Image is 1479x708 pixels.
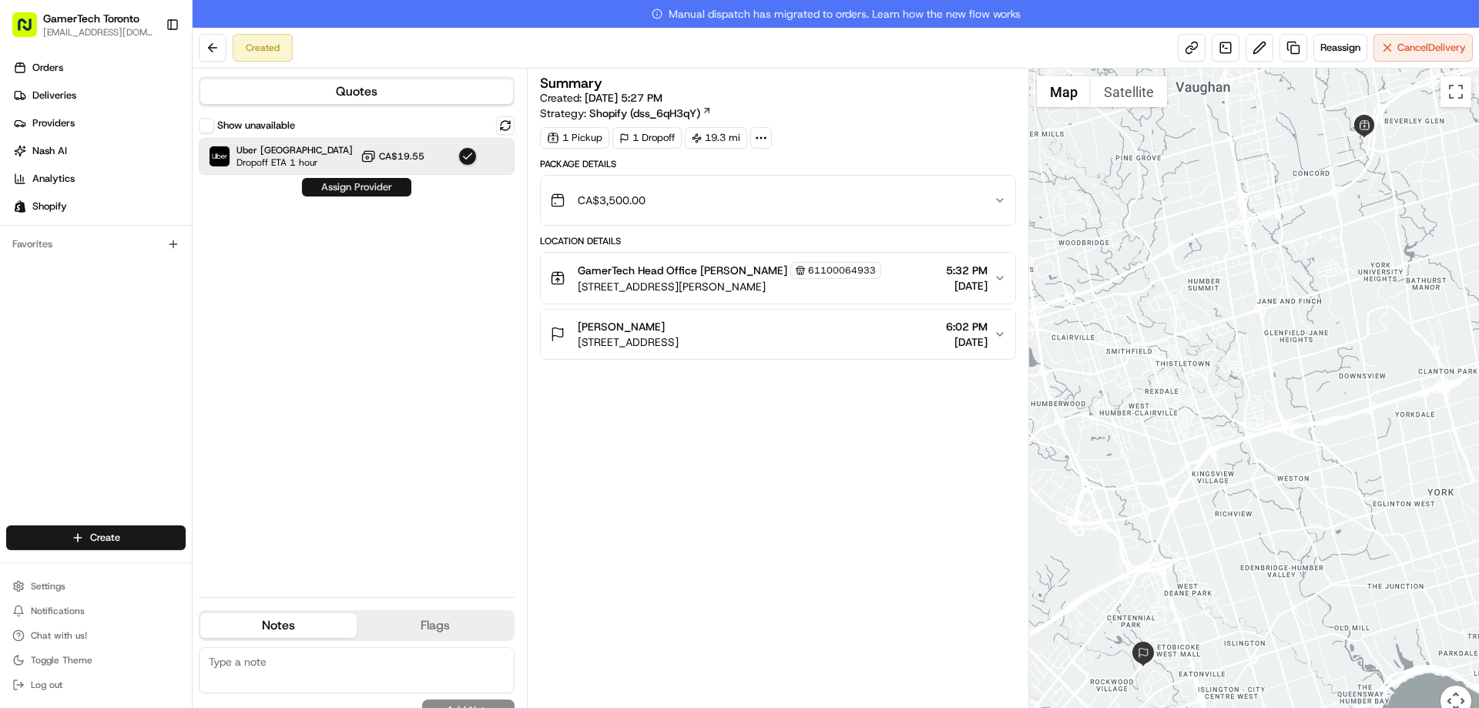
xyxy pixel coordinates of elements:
img: 1736555255976-a54dd68f-1ca7-489b-9aae-adbdc363a1c4 [31,240,43,252]
div: 1 Dropoff [612,127,682,149]
button: Show street map [1037,76,1091,107]
a: Providers [6,111,192,136]
span: Deliveries [32,89,76,102]
img: 1736555255976-a54dd68f-1ca7-489b-9aae-adbdc363a1c4 [15,147,43,175]
p: Welcome 👋 [15,62,280,86]
div: Favorites [6,232,186,257]
span: [DATE] [946,278,988,294]
div: Location Details [540,235,1015,247]
span: Chat with us! [31,629,87,642]
div: Start new chat [69,147,253,163]
a: Shopify [6,194,192,219]
span: CA$3,500.00 [578,193,646,208]
a: 📗Knowledge Base [9,338,124,366]
button: Chat with us! [6,625,186,646]
span: [STREET_ADDRESS] [578,334,679,350]
div: Package Details [540,158,1015,170]
button: [EMAIL_ADDRESS][DOMAIN_NAME] [43,26,153,39]
a: Orders [6,55,192,80]
span: API Documentation [146,344,247,360]
span: 6:02 PM [946,319,988,334]
span: Analytics [32,172,75,186]
span: CA$19.55 [379,150,424,163]
span: • [128,239,133,251]
button: GamerTech Head Office [PERSON_NAME]61100064933[STREET_ADDRESS][PERSON_NAME]5:32 PM[DATE] [541,253,1015,304]
a: Deliveries [6,83,192,108]
span: Cancel Delivery [1397,41,1466,55]
button: Toggle Theme [6,649,186,671]
button: Notifications [6,600,186,622]
input: Clear [40,99,254,116]
span: • [128,280,133,293]
button: GamerTech Toronto[EMAIL_ADDRESS][DOMAIN_NAME] [6,6,159,43]
div: We're available if you need us! [69,163,212,175]
span: 61100064933 [808,264,876,277]
button: CA$19.55 [361,149,424,164]
span: Toggle Theme [31,654,92,666]
span: Manual dispatch has migrated to orders. Learn how the new flow works [652,6,1021,22]
img: 1736555255976-a54dd68f-1ca7-489b-9aae-adbdc363a1c4 [31,281,43,294]
img: 4920774857489_3d7f54699973ba98c624_72.jpg [32,147,60,175]
span: [DATE] [136,239,168,251]
button: Notes [200,613,357,638]
span: Shopify (dss_6qH3qY) [589,106,700,121]
span: Dropoff ETA 1 hour [236,156,344,169]
a: Nash AI [6,139,192,163]
label: Show unavailable [217,119,295,133]
span: [PERSON_NAME] [578,319,665,334]
button: Settings [6,575,186,597]
span: [PERSON_NAME] [48,280,125,293]
span: [DATE] [946,334,988,350]
div: 💻 [130,346,143,358]
img: Shopify logo [14,200,26,213]
span: Pylon [153,382,186,394]
span: Reassign [1320,41,1360,55]
h3: Summary [540,76,602,90]
button: Toggle fullscreen view [1440,76,1471,107]
button: CancelDelivery [1373,34,1473,62]
a: 💻API Documentation [124,338,253,366]
span: Providers [32,116,75,130]
span: Notifications [31,605,85,617]
a: Powered byPylon [109,381,186,394]
span: [DATE] [136,280,168,293]
span: Uber [GEOGRAPHIC_DATA] [236,144,353,156]
span: Nash AI [32,144,67,158]
span: [DATE] 5:27 PM [585,91,662,105]
button: Quotes [200,79,513,104]
div: Past conversations [15,200,103,213]
button: Flags [357,613,513,638]
span: Log out [31,679,62,691]
span: GamerTech Head Office [PERSON_NAME] [578,263,787,278]
span: Knowledge Base [31,344,118,360]
span: Created: [540,90,662,106]
div: Strategy: [540,106,712,121]
span: Create [90,531,120,545]
span: [STREET_ADDRESS][PERSON_NAME] [578,279,881,294]
span: Orders [32,61,63,75]
span: Settings [31,580,65,592]
a: Analytics [6,166,192,191]
button: Reassign [1313,34,1367,62]
img: Grace Nketiah [15,266,40,290]
div: 19.3 mi [685,127,747,149]
button: Log out [6,674,186,696]
div: 📗 [15,346,28,358]
button: Assign Provider [302,178,411,196]
button: GamerTech Toronto [43,11,139,26]
div: 1 Pickup [540,127,609,149]
img: Nash [15,15,46,46]
button: Show satellite imagery [1091,76,1167,107]
span: [PERSON_NAME] [48,239,125,251]
button: CA$3,500.00 [541,176,1015,225]
span: 5:32 PM [946,263,988,278]
img: Brigitte Vinadas [15,224,40,249]
button: See all [239,197,280,216]
span: Shopify [32,200,67,213]
img: Uber Canada [210,146,230,166]
button: Create [6,525,186,550]
a: Shopify (dss_6qH3qY) [589,106,712,121]
button: [PERSON_NAME][STREET_ADDRESS]6:02 PM[DATE] [541,310,1015,359]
